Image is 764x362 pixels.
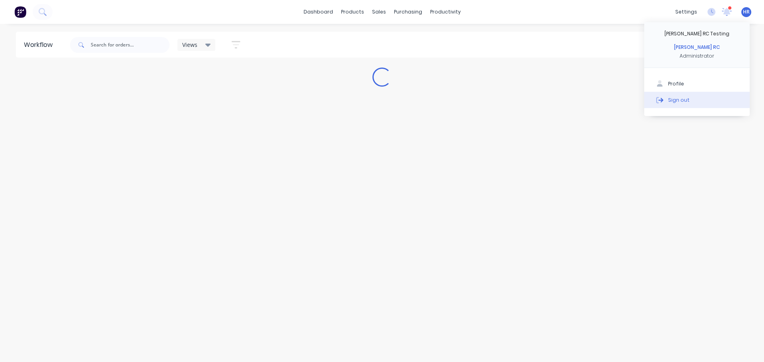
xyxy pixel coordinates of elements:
div: Profile [668,80,684,87]
div: [PERSON_NAME] RC Testing [665,30,729,37]
div: purchasing [390,6,426,18]
button: Profile [644,76,750,92]
div: Workflow [24,40,57,50]
div: Sign out [668,96,690,103]
span: Views [182,41,197,49]
img: Factory [14,6,26,18]
span: HR [743,8,750,15]
button: Sign out [644,92,750,108]
div: products [337,6,368,18]
div: Administrator [680,52,714,60]
input: Search for orders... [91,37,170,53]
div: productivity [426,6,465,18]
a: dashboard [300,6,337,18]
div: settings [671,6,701,18]
div: [PERSON_NAME] RC [674,44,720,51]
div: sales [368,6,390,18]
